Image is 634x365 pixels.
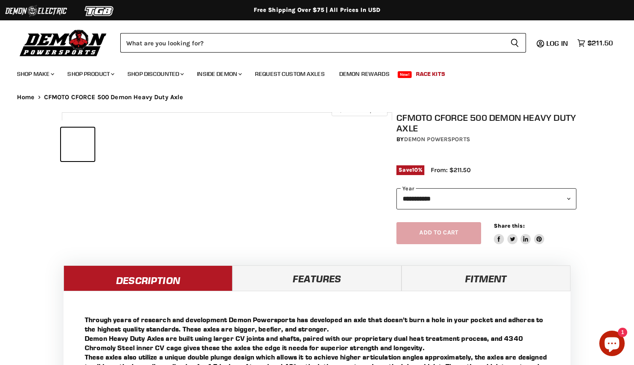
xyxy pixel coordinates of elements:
[11,62,611,83] ul: Main menu
[64,265,233,291] a: Description
[494,223,524,229] span: Share this:
[11,65,59,83] a: Shop Make
[504,33,526,53] button: Search
[333,65,396,83] a: Demon Rewards
[546,39,568,47] span: Log in
[494,222,544,245] aside: Share this:
[431,166,471,174] span: From: $211.50
[412,167,418,173] span: 10
[336,107,383,113] span: Click to expand
[597,331,627,358] inbox-online-store-chat: Shopify online store chat
[121,65,189,83] a: Shop Discounted
[249,65,331,83] a: Request Custom Axles
[587,39,613,47] span: $211.50
[396,135,576,144] div: by
[44,94,183,101] span: CFMOTO CFORCE 500 Demon Heavy Duty Axle
[396,112,576,134] h1: CFMOTO CFORCE 500 Demon Heavy Duty Axle
[401,265,570,291] a: Fitment
[396,165,424,175] span: Save %
[17,28,110,58] img: Demon Powersports
[120,33,504,53] input: Search
[396,188,576,209] select: year
[68,3,131,19] img: TGB Logo 2
[410,65,451,83] a: Race Kits
[233,265,401,291] a: Features
[543,39,573,47] a: Log in
[4,3,68,19] img: Demon Electric Logo 2
[398,71,412,78] span: New!
[61,128,94,161] button: IMAGE thumbnail
[404,136,470,143] a: Demon Powersports
[573,37,617,49] a: $211.50
[17,94,35,101] a: Home
[191,65,247,83] a: Inside Demon
[120,33,526,53] form: Product
[61,65,119,83] a: Shop Product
